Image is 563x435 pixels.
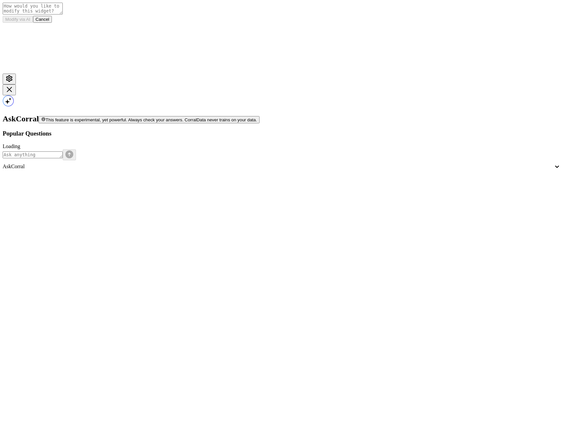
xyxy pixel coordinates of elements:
span: AskCorral [3,114,39,123]
button: Modify via AI [3,16,33,23]
div: AskCorral [3,164,553,170]
div: Loading [3,143,560,149]
h3: Popular Questions [3,130,560,137]
button: This feature is experimental, yet powerful. Always check your answers. CorralData never trains on... [39,116,260,123]
button: Cancel [33,16,52,23]
span: This feature is experimental, yet powerful. Always check your answers. CorralData never trains on... [46,117,257,122]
